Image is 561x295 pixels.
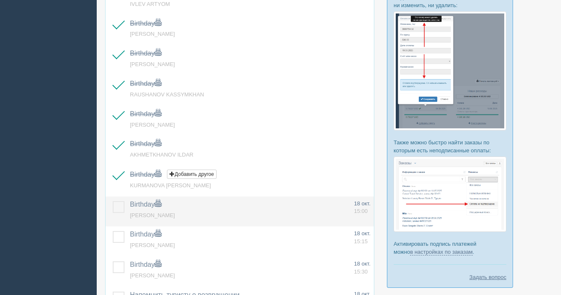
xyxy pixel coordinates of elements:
[130,212,175,218] a: [PERSON_NAME]
[130,80,161,87] a: Birthday
[394,240,506,256] p: Активировать подпись платежей можно .
[394,157,506,231] img: %D0%BF%D0%BE%D0%B4%D1%82%D0%B2%D0%B5%D1%80%D0%B6%D0%B4%D0%B5%D0%BD%D0%B8%D0%B5-%D0%BE%D0%BF%D0%BB...
[130,1,170,7] a: IVLEV ARTYOM
[130,20,161,27] a: Birthday
[354,260,370,267] span: 18 окт.
[354,268,368,275] span: 15:30
[130,31,175,37] a: [PERSON_NAME]
[130,110,161,117] a: Birthday
[394,11,506,130] img: %D0%BF%D0%BE%D0%B4%D1%82%D0%B2%D0%B5%D1%80%D0%B6%D0%B4%D0%B5%D0%BD%D0%B8%D0%B5-%D0%BE%D0%BF%D0%BB...
[130,151,193,158] a: AKHMETKHANOV ILDAR
[130,272,175,279] a: [PERSON_NAME]
[354,200,370,215] a: 18 окт. 15:00
[354,200,370,207] span: 18 окт.
[167,170,216,179] button: Добавить другое
[130,50,161,57] a: Birthday
[354,230,370,237] span: 18 окт.
[130,122,175,128] a: [PERSON_NAME]
[354,238,368,245] span: 15:15
[354,208,368,214] span: 15:00
[130,171,161,178] a: Birthday
[354,260,370,276] a: 18 окт. 15:30
[130,261,161,268] a: Birthday
[354,230,370,245] a: 18 окт. 15:15
[130,91,204,98] a: RAUSHANOV KASSYMKHAN
[394,138,506,154] p: Также можно быстро найти заказы по которым есть неподписанные оплаты:
[469,273,506,281] a: Задать вопрос
[130,201,161,208] a: Birthday
[130,182,211,189] a: KURMANOVA [PERSON_NAME]
[130,231,161,238] a: Birthday
[410,249,473,255] a: в настройках по заказам
[130,61,175,67] a: [PERSON_NAME]
[130,140,161,147] a: Birthday
[130,242,175,248] a: [PERSON_NAME]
